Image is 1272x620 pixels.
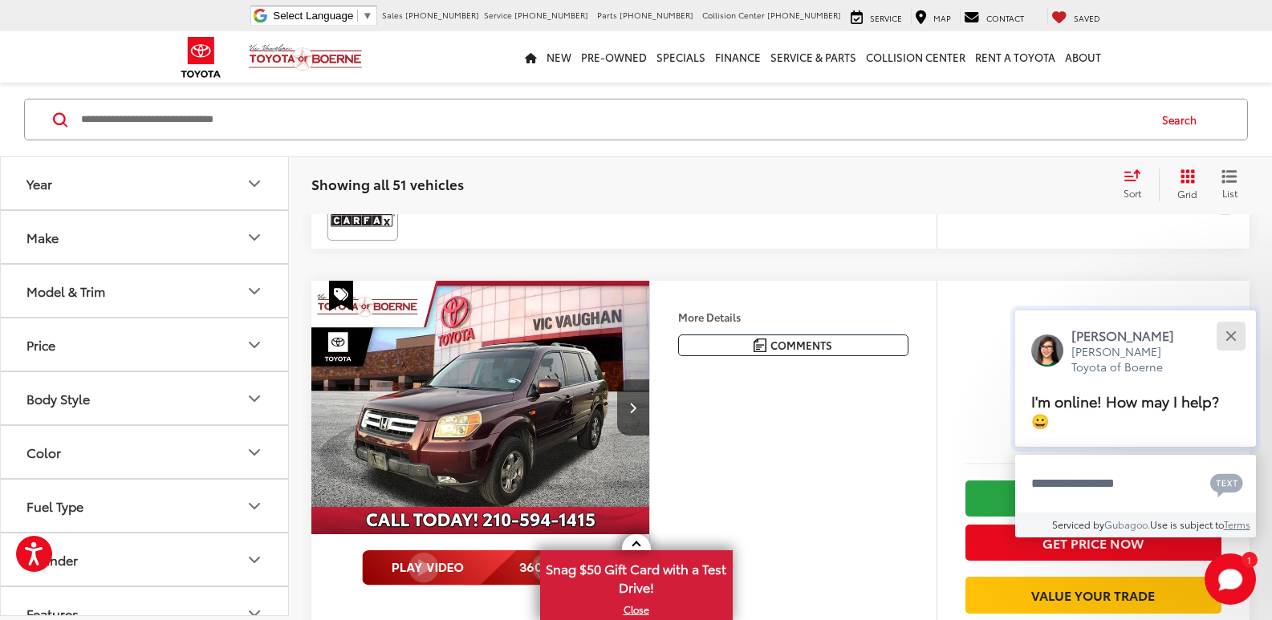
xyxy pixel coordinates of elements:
[1071,326,1190,344] p: [PERSON_NAME]
[1015,310,1256,537] div: Close[PERSON_NAME][PERSON_NAME] Toyota of BoerneI'm online! How may I help? 😀Type your messageCha...
[1,265,290,317] button: Model & TrimModel & Trim
[357,10,358,22] span: ​
[311,281,651,536] img: 2008 Honda Pilot SE
[965,480,1221,517] a: Check Availability
[1221,186,1237,200] span: List
[79,100,1147,139] input: Search by Make, Model, or Keyword
[911,9,955,25] a: Map
[970,31,1060,83] a: Rent a Toyota
[1,372,290,424] button: Body StyleBody Style
[1,318,290,371] button: PricePrice
[1015,455,1256,513] textarea: Type your message
[1205,465,1248,501] button: Chat with SMS
[960,9,1028,25] a: Contact
[1224,517,1250,531] a: Terms
[1213,318,1248,353] button: Close
[520,31,542,83] a: Home
[1205,553,1256,605] svg: Start Chat
[245,496,264,516] div: Fuel Type
[576,31,652,83] a: Pre-Owned
[329,281,353,311] span: Special
[311,281,651,534] a: 2008 Honda Pilot SE2008 Honda Pilot SE2008 Honda Pilot SE2008 Honda Pilot SE
[1209,168,1250,201] button: List View
[678,334,908,356] button: Comments
[620,9,693,21] span: [PHONE_NUMBER]
[542,552,731,601] span: Snag $50 Gift Card with a Test Drive!
[965,419,1221,435] span: [DATE] Price:
[245,550,264,569] div: Cylinder
[597,9,617,21] span: Parts
[1247,556,1251,563] span: 1
[652,31,710,83] a: Specials
[965,525,1221,561] button: Get Price Now
[484,9,512,21] span: Service
[754,338,766,352] img: Comments
[1150,517,1224,531] span: Use is subject to
[1104,517,1150,531] a: Gubagoo.
[1052,517,1104,531] span: Serviced by
[965,577,1221,613] a: Value Your Trade
[311,281,651,534] div: 2008 Honda Pilot SE 0
[514,9,588,21] span: [PHONE_NUMBER]
[311,174,464,193] span: Showing all 51 vehicles
[766,31,861,83] a: Service & Parts: Opens in a new tab
[405,9,479,21] span: [PHONE_NUMBER]
[767,9,841,21] span: [PHONE_NUMBER]
[1159,168,1209,201] button: Grid View
[26,498,83,513] div: Fuel Type
[986,12,1024,24] span: Contact
[1031,390,1219,431] span: I'm online! How may I help? 😀
[870,12,902,24] span: Service
[861,31,970,83] a: Collision Center
[331,194,395,237] img: View CARFAX report
[933,12,951,24] span: Map
[245,389,264,408] div: Body Style
[1071,344,1190,375] p: [PERSON_NAME] Toyota of Boerne
[26,444,61,460] div: Color
[1124,186,1141,200] span: Sort
[26,391,90,406] div: Body Style
[617,379,649,436] button: Next image
[1,211,290,263] button: MakeMake
[965,371,1221,411] span: $3,200
[1,533,290,586] button: CylinderCylinder
[1,157,290,209] button: YearYear
[362,10,372,22] span: ▼
[1147,99,1220,140] button: Search
[26,337,55,352] div: Price
[171,31,231,83] img: Toyota
[26,552,78,567] div: Cylinder
[245,335,264,355] div: Price
[245,282,264,301] div: Model & Trim
[1205,553,1256,605] button: Toggle Chat Window
[542,31,576,83] a: New
[1177,187,1197,201] span: Grid
[1,480,290,532] button: Fuel TypeFuel Type
[26,176,52,191] div: Year
[710,31,766,83] a: Finance
[248,43,363,71] img: Vic Vaughan Toyota of Boerne
[1210,472,1243,497] svg: Text
[273,10,353,22] span: Select Language
[273,10,372,22] a: Select Language​
[1,426,290,478] button: ColorColor
[26,229,59,245] div: Make
[678,311,908,322] h4: More Details
[245,174,264,193] div: Year
[847,9,906,25] a: Service
[1047,9,1104,25] a: My Saved Vehicles
[1074,12,1100,24] span: Saved
[362,550,599,586] img: full motion video
[702,9,765,21] span: Collision Center
[770,338,832,353] span: Comments
[245,228,264,247] div: Make
[382,9,403,21] span: Sales
[1060,31,1106,83] a: About
[1116,168,1159,201] button: Select sort value
[26,283,105,298] div: Model & Trim
[245,443,264,462] div: Color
